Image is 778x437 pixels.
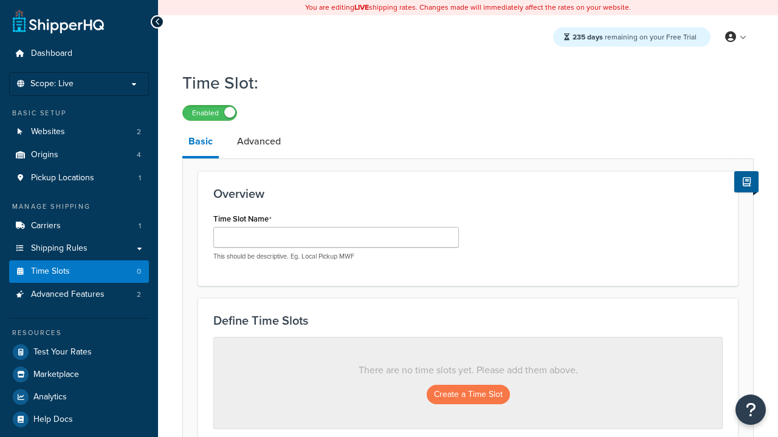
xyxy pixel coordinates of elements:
[33,347,92,357] span: Test Your Rates
[735,395,766,425] button: Open Resource Center
[354,2,369,13] b: LIVE
[9,237,149,260] a: Shipping Rules
[33,415,73,425] span: Help Docs
[9,260,149,283] li: Time Slots
[31,49,72,59] span: Dashboard
[182,127,219,158] a: Basic
[9,202,149,212] div: Manage Shipping
[31,221,61,231] span: Carriers
[231,127,287,156] a: Advanced
[33,392,67,402] span: Analytics
[9,167,149,189] li: Pickup Locations
[213,187,723,200] h3: Overview
[9,283,149,306] a: Advanced Features2
[9,42,149,65] a: Dashboard
[182,71,738,95] h1: Time Slot:
[9,215,149,237] li: Carriers
[9,108,149,118] div: Basic Setup
[31,127,65,137] span: Websites
[573,32,697,42] span: remaining on your Free Trial
[213,252,459,261] p: This should be descriptive. Eg. Local Pickup MWF
[31,266,70,277] span: Time Slots
[9,121,149,143] a: Websites2
[238,362,698,379] p: There are no time slots yet. Please add them above.
[9,121,149,143] li: Websites
[734,171,759,192] button: Show Help Docs
[31,290,105,300] span: Advanced Features
[9,364,149,385] a: Marketplace
[31,150,58,160] span: Origins
[137,150,141,160] span: 4
[137,127,141,137] span: 2
[427,385,510,404] button: Create a Time Slot
[9,283,149,306] li: Advanced Features
[9,215,149,237] a: Carriers1
[213,314,723,327] h3: Define Time Slots
[31,243,88,254] span: Shipping Rules
[9,260,149,283] a: Time Slots0
[139,221,141,231] span: 1
[137,266,141,277] span: 0
[31,173,94,183] span: Pickup Locations
[573,32,603,42] strong: 235 days
[139,173,141,183] span: 1
[9,408,149,430] a: Help Docs
[33,370,79,380] span: Marketplace
[9,167,149,189] a: Pickup Locations1
[183,106,236,120] label: Enabled
[9,386,149,408] a: Analytics
[137,290,141,300] span: 2
[9,328,149,338] div: Resources
[9,144,149,166] li: Origins
[9,144,149,166] a: Origins4
[213,214,272,224] label: Time Slot Name
[30,79,74,89] span: Scope: Live
[9,341,149,363] a: Test Your Rates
